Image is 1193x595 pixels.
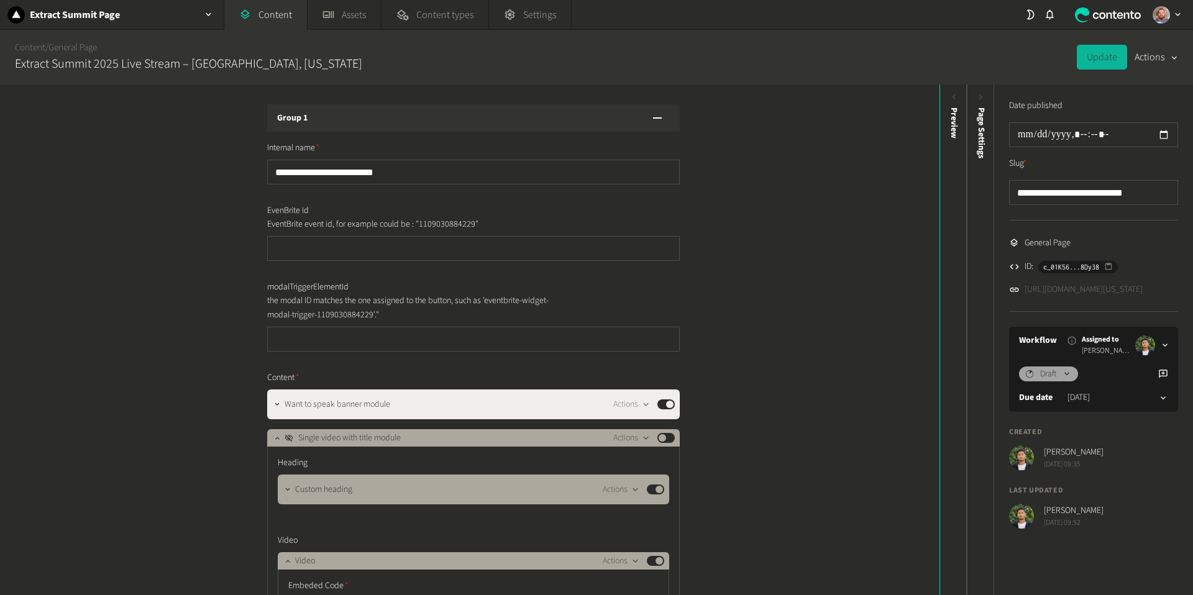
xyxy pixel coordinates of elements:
button: Actions [613,430,650,445]
button: c_01K56...8Dy38 [1038,261,1118,273]
button: Draft [1019,366,1078,381]
span: ID: [1025,260,1033,273]
div: Preview [948,107,961,139]
button: Actions [603,482,639,497]
label: Date published [1009,99,1063,112]
h4: Created [1009,427,1178,438]
span: Video [278,534,298,547]
img: Arnold Alexander [1135,335,1155,355]
span: [PERSON_NAME] [1082,345,1130,357]
span: Custom heading [295,483,352,496]
button: Actions [613,397,650,412]
p: EventBrite event id, for example could be : "1109030884229" [267,217,550,231]
label: Slug [1009,157,1027,170]
span: [DATE] 09:35 [1044,459,1104,470]
h3: Group 1 [277,112,308,125]
button: Actions [1135,45,1178,70]
span: Heading [278,456,308,470]
span: Draft [1040,368,1057,381]
time: [DATE] [1067,391,1090,404]
a: General Page [48,41,97,54]
a: [URL][DOMAIN_NAME][US_STATE] [1025,283,1143,296]
button: Actions [603,553,639,568]
span: / [45,41,48,54]
span: Settings [523,7,556,22]
p: the modal ID matches the one assigned to the button, such as 'eventbrite-widget-modal-trigger-110... [267,294,550,322]
h4: Last updated [1009,485,1178,496]
span: General Page [1025,237,1071,250]
h2: Extract Summit Page [30,7,120,22]
img: Erik Galiana Farell [1153,6,1170,24]
button: Update [1077,45,1127,70]
img: Arnold Alexander [1009,504,1034,529]
img: Extract Summit Page [7,6,25,24]
span: Assigned to [1082,334,1130,345]
h2: Extract Summit 2025 Live Stream – [GEOGRAPHIC_DATA], [US_STATE] [15,55,362,73]
span: Content types [416,7,473,22]
img: Arnold Alexander [1009,445,1034,470]
span: Want to speak banner module [285,398,390,411]
span: Video [295,555,315,568]
span: Content [267,371,299,384]
span: Single video with title module [298,432,401,445]
span: modalTriggerElementId [267,281,349,294]
span: [DATE] 09:52 [1044,517,1104,529]
span: Internal name [267,142,320,155]
span: [PERSON_NAME] [1044,446,1104,459]
span: c_01K56...8Dy38 [1043,261,1099,273]
span: Embeded Code [288,579,349,593]
span: [PERSON_NAME] [1044,504,1104,517]
span: Page Settings [975,107,988,158]
label: Due date [1019,391,1053,404]
span: EvenBrite Id [267,204,309,217]
a: Workflow [1019,334,1057,347]
a: Content [15,41,45,54]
